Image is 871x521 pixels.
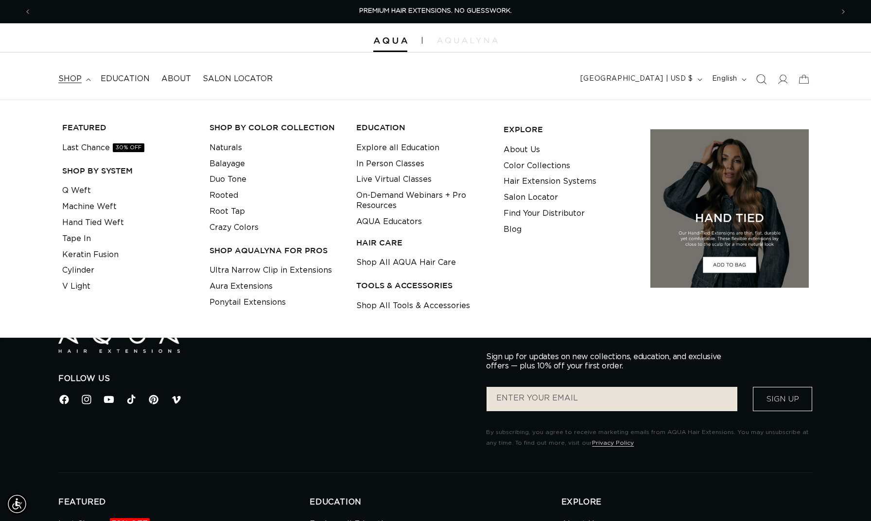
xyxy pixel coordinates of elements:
h3: FEATURED [62,122,194,133]
span: English [712,74,737,84]
div: Accessibility Menu [6,493,28,515]
a: Keratin Fusion [62,247,119,263]
h2: FEATURED [58,497,310,507]
iframe: Chat Widget [822,474,871,521]
a: Ponytail Extensions [209,295,286,311]
h3: Shop AquaLyna for Pros [209,245,342,256]
a: Naturals [209,140,242,156]
a: In Person Classes [356,156,424,172]
h3: TOOLS & ACCESSORIES [356,280,488,291]
a: Education [95,68,156,90]
a: Cylinder [62,262,94,278]
a: Find Your Distributor [504,206,585,222]
a: Privacy Policy [592,440,634,446]
a: V Light [62,278,90,295]
img: aqualyna.com [437,37,498,43]
a: About [156,68,197,90]
h2: Follow Us [58,374,471,384]
a: Salon Locator [197,68,279,90]
h2: EXPLORE [561,497,813,507]
input: ENTER YOUR EMAIL [487,387,737,411]
a: Salon Locator [504,190,558,206]
a: Last Chance30% OFF [62,140,144,156]
a: Hair Extension Systems [504,174,596,190]
a: Hand Tied Weft [62,215,124,231]
p: By subscribing, you agree to receive marketing emails from AQUA Hair Extensions. You may unsubscr... [486,427,813,448]
a: Aura Extensions [209,278,273,295]
h3: EDUCATION [356,122,488,133]
button: Previous announcement [17,2,38,21]
a: Duo Tone [209,172,246,188]
a: Q Weft [62,183,91,199]
a: About Us [504,142,540,158]
button: Sign Up [753,387,812,411]
summary: shop [52,68,95,90]
a: Root Tap [209,204,245,220]
a: Rooted [209,188,238,204]
a: AQUA Educators [356,214,422,230]
a: Balayage [209,156,245,172]
a: Ultra Narrow Clip in Extensions [209,262,332,278]
a: Machine Weft [62,199,117,215]
a: Live Virtual Classes [356,172,432,188]
a: Color Collections [504,158,570,174]
img: Aqua Hair Extensions [58,323,180,353]
a: Tape In [62,231,91,247]
span: Salon Locator [203,74,273,84]
a: Crazy Colors [209,220,259,236]
span: shop [58,74,82,84]
span: [GEOGRAPHIC_DATA] | USD $ [580,74,693,84]
h3: SHOP BY SYSTEM [62,166,194,176]
span: Education [101,74,150,84]
button: [GEOGRAPHIC_DATA] | USD $ [575,70,706,88]
a: Shop All Tools & Accessories [356,298,470,314]
h3: EXPLORE [504,124,636,135]
button: Next announcement [833,2,854,21]
span: 30% OFF [113,143,144,152]
h2: EDUCATION [310,497,561,507]
span: About [161,74,191,84]
h3: HAIR CARE [356,238,488,248]
h3: Shop by Color Collection [209,122,342,133]
a: Explore all Education [356,140,439,156]
a: Blog [504,222,522,238]
button: English [706,70,750,88]
a: Shop All AQUA Hair Care [356,255,456,271]
a: On-Demand Webinars + Pro Resources [356,188,488,214]
summary: Search [750,69,772,90]
img: Aqua Hair Extensions [373,37,407,44]
span: PREMIUM HAIR EXTENSIONS. NO GUESSWORK. [359,8,512,14]
p: Sign up for updates on new collections, education, and exclusive offers — plus 10% off your first... [486,352,729,371]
